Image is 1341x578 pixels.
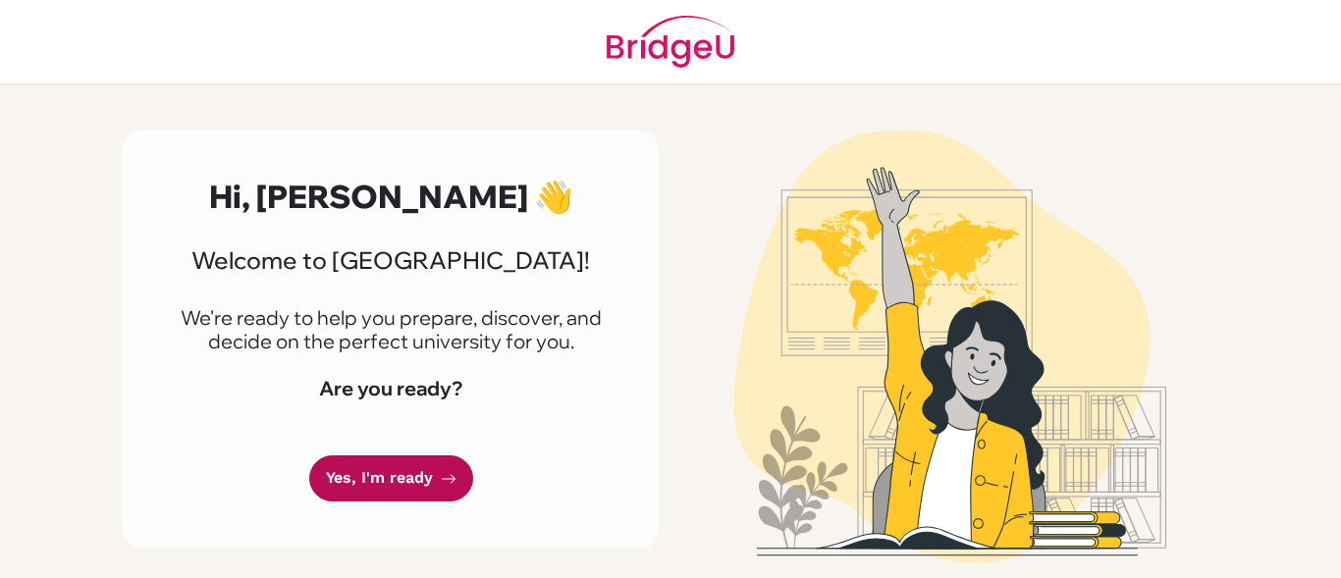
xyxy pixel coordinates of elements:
[309,455,473,501] a: Yes, I'm ready
[170,246,612,275] h3: Welcome to [GEOGRAPHIC_DATA]!
[170,377,612,400] h4: Are you ready?
[170,306,612,353] p: We're ready to help you prepare, discover, and decide on the perfect university for you.
[170,178,612,215] h2: Hi, [PERSON_NAME] 👋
